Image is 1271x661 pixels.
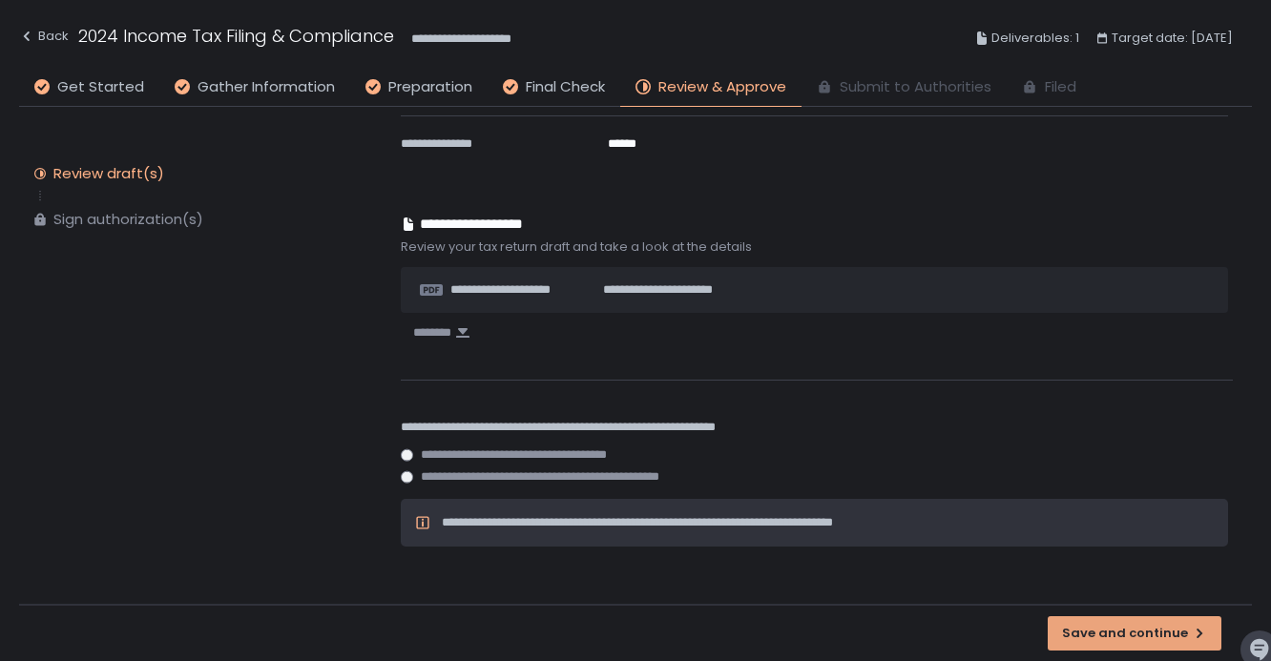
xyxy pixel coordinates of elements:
[19,23,69,54] button: Back
[19,25,69,48] div: Back
[78,23,394,49] h1: 2024 Income Tax Filing & Compliance
[658,76,786,98] span: Review & Approve
[388,76,472,98] span: Preparation
[53,210,203,229] div: Sign authorization(s)
[198,76,335,98] span: Gather Information
[401,238,1233,256] span: Review your tax return draft and take a look at the details
[1045,76,1076,98] span: Filed
[57,76,144,98] span: Get Started
[840,76,991,98] span: Submit to Authorities
[53,164,164,183] div: Review draft(s)
[526,76,605,98] span: Final Check
[1062,625,1207,642] div: Save and continue
[1112,27,1233,50] span: Target date: [DATE]
[1048,616,1221,651] button: Save and continue
[991,27,1079,50] span: Deliverables: 1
